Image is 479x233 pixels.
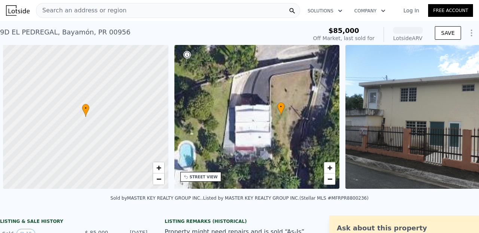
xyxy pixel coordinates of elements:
[428,4,473,17] a: Free Account
[393,34,423,42] div: Lotside ARV
[165,218,314,224] div: Listing Remarks (Historical)
[110,196,203,201] div: Sold by MASTER KEY REALTY GROUP INC. .
[190,174,218,180] div: STREET VIEW
[464,25,479,40] button: Show Options
[324,162,335,173] a: Zoom in
[324,173,335,185] a: Zoom out
[277,103,285,110] span: •
[6,5,30,16] img: Lotside
[277,102,285,115] div: •
[156,163,161,172] span: +
[329,27,359,34] span: $85,000
[327,174,332,184] span: −
[327,163,332,172] span: +
[82,104,89,117] div: •
[394,7,428,14] a: Log In
[313,34,375,42] div: Off Market, last sold for
[36,6,126,15] span: Search an address or region
[302,4,348,18] button: Solutions
[82,105,89,112] span: •
[156,174,161,184] span: −
[203,196,368,201] div: Listed by MASTER KEY REALTY GROUP INC. (Stellar MLS #MFRPR8800236)
[348,4,391,18] button: Company
[435,26,461,40] button: SAVE
[153,173,164,185] a: Zoom out
[153,162,164,173] a: Zoom in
